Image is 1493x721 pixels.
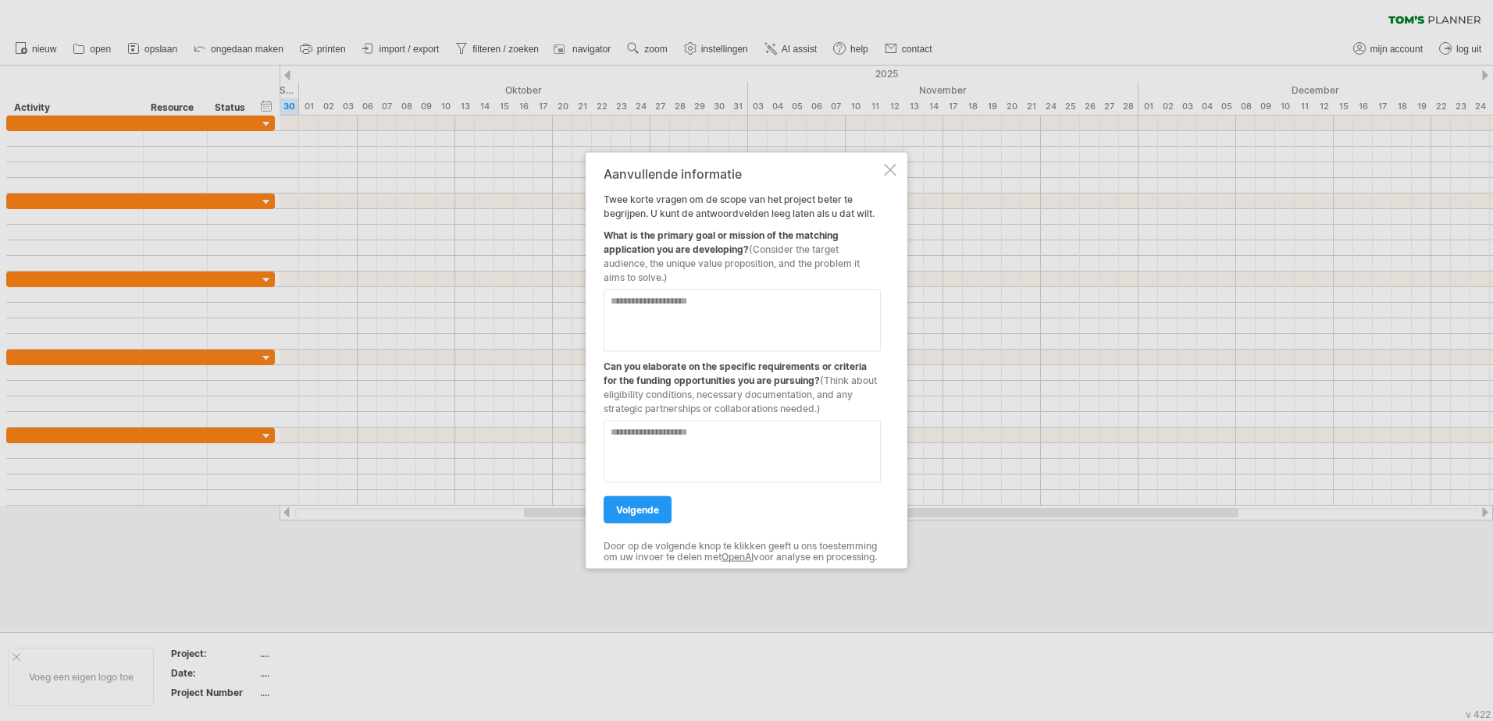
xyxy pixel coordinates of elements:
[604,541,881,563] div: Door op de volgende knop te klikken geeft u ons toestemming om uw invoer te delen met voor analys...
[604,167,881,181] div: Aanvullende informatie
[604,221,881,285] div: What is the primary goal or mission of the matching application you are developing?
[604,243,860,283] span: (Consider the target audience, the unique value proposition, and the problem it aims to solve.)
[616,504,659,516] span: volgende
[722,551,754,563] a: OpenAI
[604,496,672,524] a: volgende
[604,352,881,416] div: Can you elaborate on the specific requirements or criteria for the funding opportunities you are ...
[604,375,877,414] span: (Think about eligibility conditions, necessary documentation, and any strategic partnerships or c...
[604,167,881,555] div: Twee korte vragen om de scope van het project beter te begrijpen. U kunt de antwoordvelden leeg l...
